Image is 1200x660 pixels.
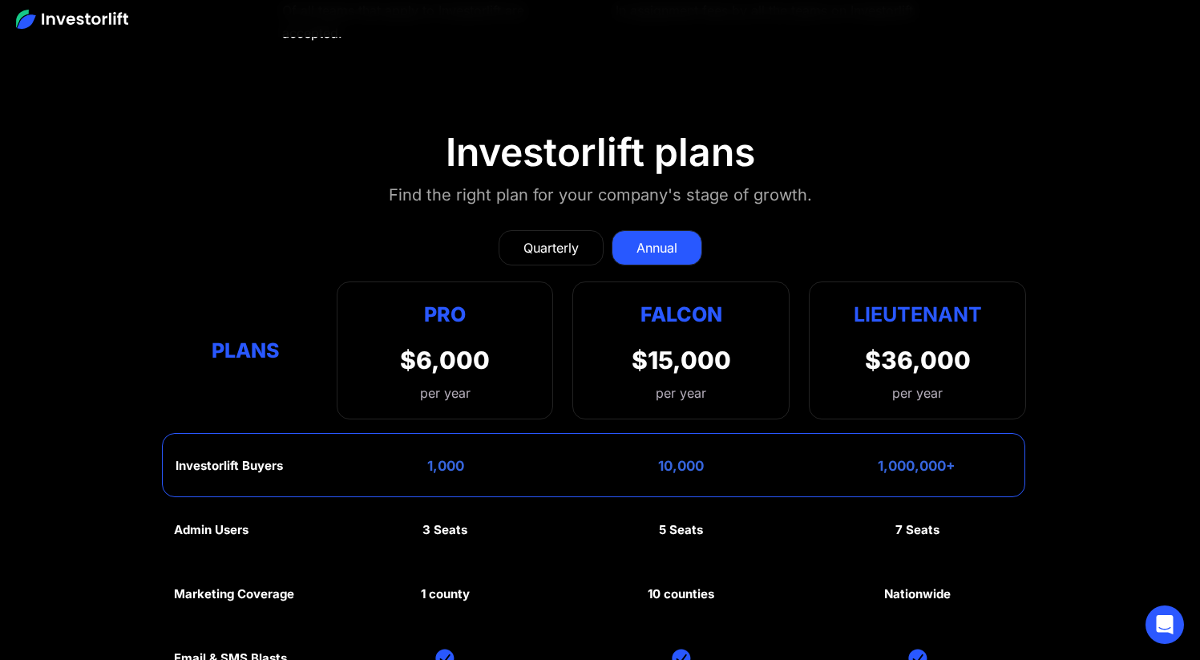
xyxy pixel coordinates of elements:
[389,182,812,208] div: Find the right plan for your company's stage of growth.
[400,298,490,330] div: Pro
[422,523,467,537] div: 3 Seats
[640,298,722,330] div: Falcon
[400,346,490,375] div: $6,000
[523,238,579,257] div: Quarterly
[659,523,703,537] div: 5 Seats
[174,523,248,537] div: Admin Users
[892,383,943,403] div: per year
[854,302,982,326] strong: Lieutenant
[895,523,939,537] div: 7 Seats
[446,129,755,176] div: Investorlift plans
[656,383,706,403] div: per year
[400,383,490,403] div: per year
[884,587,951,601] div: Nationwide
[176,459,283,473] div: Investorlift Buyers
[632,346,731,375] div: $15,000
[421,587,470,601] div: 1 county
[878,458,956,474] div: 1,000,000+
[427,458,464,474] div: 1,000
[658,458,704,474] div: 10,000
[174,587,294,601] div: Marketing Coverage
[865,346,971,375] div: $36,000
[174,335,317,366] div: Plans
[1145,605,1184,644] div: Open Intercom Messenger
[648,587,714,601] div: 10 counties
[636,238,677,257] div: Annual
